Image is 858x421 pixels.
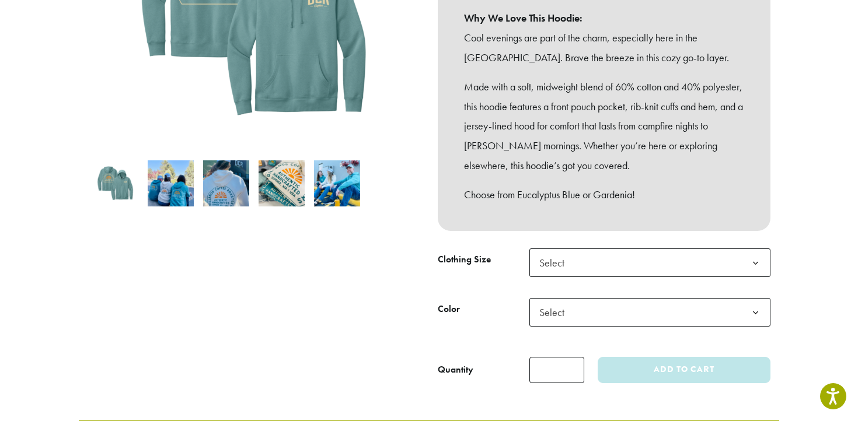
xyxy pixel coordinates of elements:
[314,160,360,206] img: Golden Hour Hoodies - Image 5
[529,357,584,383] input: Product quantity
[535,301,576,324] span: Select
[464,77,744,176] p: Made with a soft, midweight blend of 60% cotton and 40% polyester, this hoodie features a front p...
[148,160,194,206] img: Golden Hour Hoodies - Image 2
[529,298,770,327] span: Select
[535,251,576,274] span: Select
[464,28,744,68] p: Cool evenings are part of the charm, especially here in the [GEOGRAPHIC_DATA]. Brave the breeze i...
[464,185,744,205] p: Choose from Eucalyptus Blue or Gardenia!
[259,160,305,206] img: Golden Hour Hoodies - Image 4
[438,251,529,268] label: Clothing Size
[203,160,249,206] img: Golden Hour Hoodies - Image 3
[438,301,529,318] label: Color
[529,248,770,277] span: Select
[92,160,138,206] img: Golden Hour Hoodies
[598,357,770,383] button: Add to cart
[438,363,473,377] div: Quantity
[464,8,744,28] b: Why We Love This Hoodie:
